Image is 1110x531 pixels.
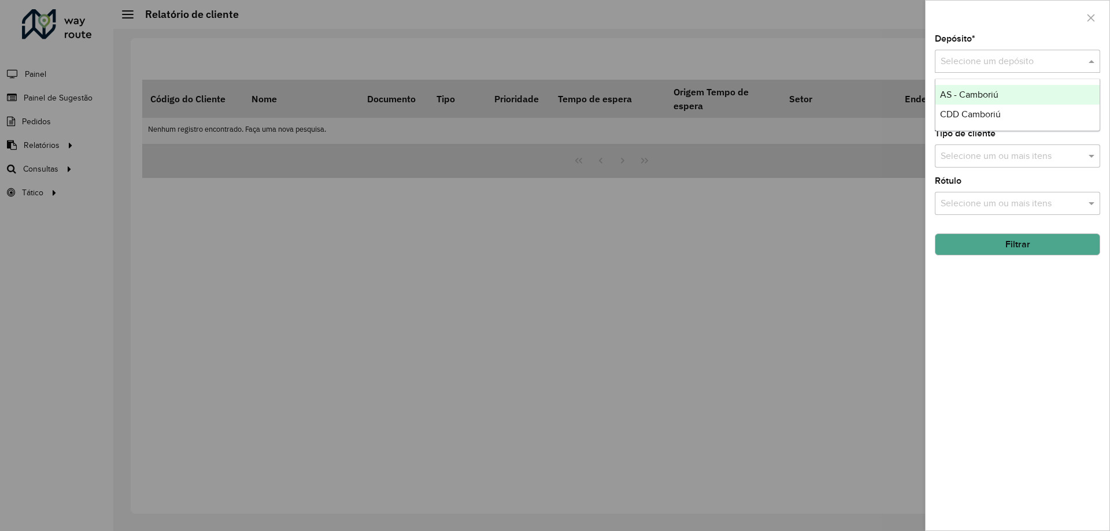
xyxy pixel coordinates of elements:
span: CDD Camboriú [940,109,1001,119]
label: Rótulo [935,174,961,188]
button: Filtrar [935,233,1100,255]
ng-dropdown-panel: Options list [935,79,1100,131]
span: AS - Camboriú [940,90,998,99]
label: Depósito [935,32,975,46]
label: Tipo de cliente [935,127,996,140]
